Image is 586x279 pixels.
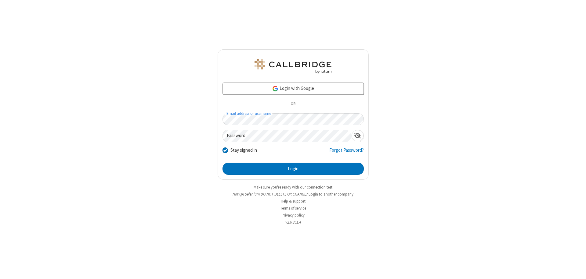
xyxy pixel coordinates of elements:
span: OR [288,100,298,108]
iframe: Chat [571,263,581,275]
li: Not QA Selenium DO NOT DELETE OR CHANGE? [218,191,369,197]
label: Stay signed in [230,147,257,154]
a: Forgot Password? [329,147,364,158]
button: Login to another company [309,191,353,197]
a: Privacy policy [282,213,305,218]
a: Login with Google [222,83,364,95]
button: Login [222,163,364,175]
img: google-icon.png [272,85,279,92]
input: Password [223,130,352,142]
img: QA Selenium DO NOT DELETE OR CHANGE [253,59,333,73]
div: Show password [352,130,364,141]
a: Help & support [281,199,306,204]
a: Make sure you're ready with our connection test [254,185,332,190]
a: Terms of service [280,206,306,211]
li: v2.6.351.4 [218,219,369,225]
input: Email address or username [222,113,364,125]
